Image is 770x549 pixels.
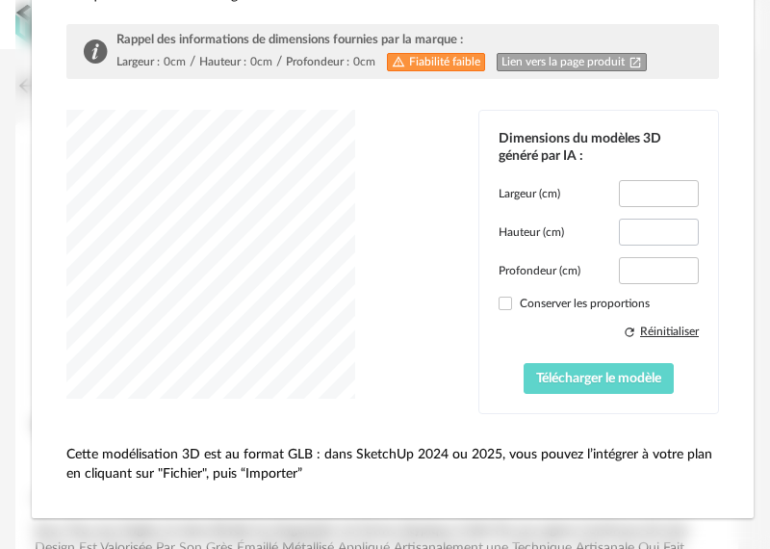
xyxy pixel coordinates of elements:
label: Hauteur (cm) [499,224,564,240]
div: Largeur : [116,54,160,69]
div: / [190,54,195,70]
label: Profondeur (cm) [499,263,580,278]
div: 0cm [250,54,272,69]
span: Open In New icon [629,55,642,69]
div: Fiabilité faible [387,53,485,71]
a: Lien vers la page produitOpen In New icon [497,53,647,71]
span: Alert Outline icon [392,54,405,68]
div: / [276,54,282,70]
div: 0cm [164,54,186,69]
span: Rappel des informations de dimensions fournies par la marque : [116,34,463,46]
div: Profondeur : [286,54,349,69]
div: Dimensions du modèles 3D généré par IA : [499,130,699,165]
div: 0cm [353,54,375,69]
button: Télécharger le modèle [524,363,675,394]
label: Largeur (cm) [499,186,560,201]
p: Cette modélisation 3D est au format GLB : dans SketchUp 2024 ou 2025, vous pouvez l’intégrer à vo... [66,445,719,484]
div: Réinitialiser [640,324,699,339]
label: Conserver les proportions [499,296,699,311]
div: Hauteur : [199,54,246,69]
span: Refresh icon [623,323,636,340]
span: Télécharger le modèle [536,372,661,385]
